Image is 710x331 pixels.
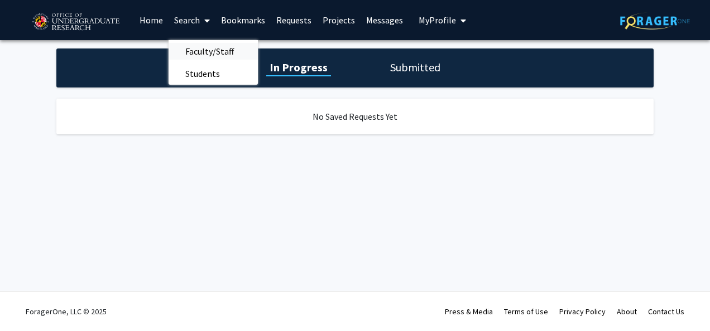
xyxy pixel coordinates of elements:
[134,1,169,40] a: Home
[8,281,47,323] iframe: Chat
[169,65,258,82] a: Students
[26,292,107,331] div: ForagerOne, LLC © 2025
[559,306,606,317] a: Privacy Policy
[28,8,123,36] img: University of Maryland Logo
[266,60,331,75] h1: In Progress
[56,99,654,134] div: No Saved Requests Yet
[271,1,317,40] a: Requests
[387,60,444,75] h1: Submitted
[169,43,258,60] a: Faculty/Staff
[169,40,251,62] span: Faculty/Staff
[445,306,493,317] a: Press & Media
[504,306,548,317] a: Terms of Use
[617,306,637,317] a: About
[361,1,409,40] a: Messages
[215,1,271,40] a: Bookmarks
[169,1,215,40] a: Search
[169,62,237,85] span: Students
[620,12,690,30] img: ForagerOne Logo
[648,306,684,317] a: Contact Us
[317,1,361,40] a: Projects
[419,14,456,26] span: My Profile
